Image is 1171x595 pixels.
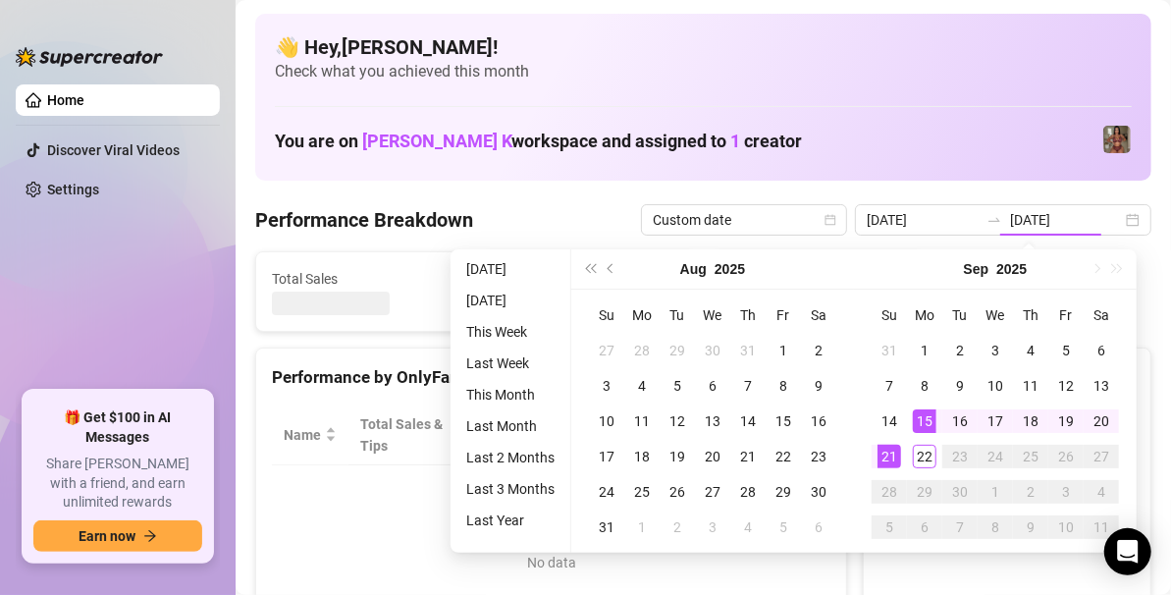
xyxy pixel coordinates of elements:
button: Earn nowarrow-right [33,520,202,552]
h4: 👋 Hey, [PERSON_NAME] ! [275,33,1132,61]
span: arrow-right [143,529,157,543]
div: Performance by OnlyFans Creator [272,364,830,391]
div: Sales by OnlyFans Creator [879,364,1135,391]
span: Active Chats [500,268,678,290]
th: Chat Conversion [701,406,831,465]
span: Chat Conversion [713,413,804,457]
h1: You are on workspace and assigned to creator [275,131,802,152]
th: Total Sales & Tips [348,406,472,465]
div: No data [292,552,811,573]
th: Name [272,406,348,465]
span: swap-right [986,212,1002,228]
img: logo-BBDzfeDw.svg [16,47,163,67]
span: Earn now [79,528,135,544]
span: 🎁 Get $100 in AI Messages [33,408,202,447]
span: [PERSON_NAME] K [362,131,511,151]
span: Total Sales [272,268,451,290]
span: Sales / Hour [612,413,672,457]
h4: Performance Breakdown [255,206,473,234]
span: calendar [825,214,836,226]
img: Greek [1103,126,1131,153]
a: Settings [47,182,99,197]
span: Share [PERSON_NAME] with a friend, and earn unlimited rewards [33,455,202,513]
span: Total Sales & Tips [360,413,445,457]
span: Check what you achieved this month [275,61,1132,82]
span: Custom date [653,205,835,235]
th: Sales / Hour [600,406,700,465]
a: Home [47,92,84,108]
input: Start date [867,209,979,231]
span: Messages Sent [728,268,907,290]
div: Est. Hours Worked [484,413,573,457]
div: Open Intercom Messenger [1104,528,1151,575]
span: to [986,212,1002,228]
a: Discover Viral Videos [47,142,180,158]
span: Name [284,424,321,446]
input: End date [1010,209,1122,231]
span: 1 [730,131,740,151]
